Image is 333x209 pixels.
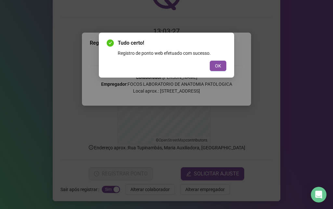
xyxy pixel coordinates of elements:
button: OK [210,61,226,71]
span: check-circle [107,39,114,47]
div: Open Intercom Messenger [311,187,326,202]
span: Tudo certo! [118,39,226,47]
div: Registro de ponto web efetuado com sucesso. [118,50,226,57]
span: OK [215,62,221,69]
